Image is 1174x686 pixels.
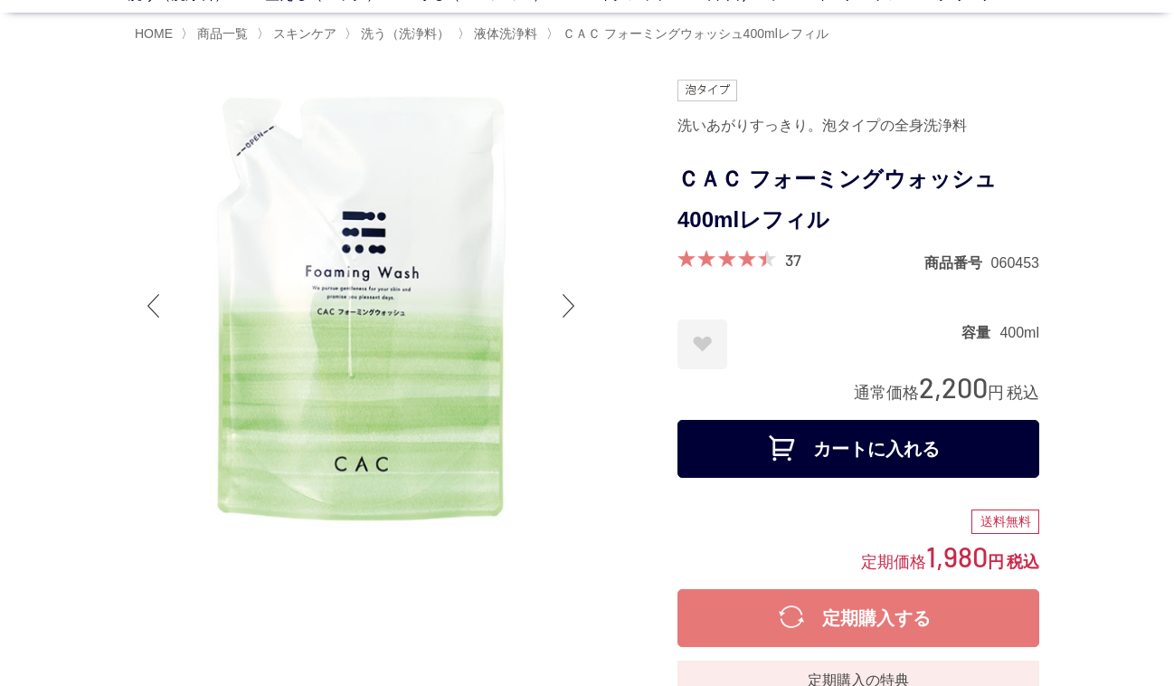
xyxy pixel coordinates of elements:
[961,323,999,342] dt: 容量
[345,25,454,43] li: 〉
[677,319,727,369] a: お気に入りに登録する
[861,551,926,571] span: 定期価格
[926,539,988,573] span: 1,980
[988,384,1004,402] span: 円
[194,26,248,41] a: 商品一覧
[677,80,737,101] img: 泡タイプ
[924,253,991,272] dt: 商品番号
[971,510,1039,535] div: 送料無料
[270,26,336,41] a: スキンケア
[563,26,828,41] span: ＣＡＣ フォーミングウォッシュ400mlレフィル
[458,25,542,43] li: 〉
[257,25,341,43] li: 〉
[1007,553,1039,571] span: 税込
[854,384,919,402] span: 通常価格
[677,110,1039,141] div: 洗いあがりすっきり。泡タイプの全身洗浄料
[135,26,173,41] a: HOME
[197,26,248,41] span: 商品一覧
[135,80,587,532] img: ＣＡＣ フォーミングウォッシュ400mlレフィル
[474,26,537,41] span: 液体洗浄料
[991,253,1039,272] dd: 060453
[273,26,336,41] span: スキンケア
[470,26,537,41] a: 液体洗浄料
[559,26,828,41] a: ＣＡＣ フォーミングウォッシュ400mlレフィル
[988,553,1004,571] span: 円
[677,589,1039,647] button: 定期購入する
[785,250,801,270] a: 37
[361,26,450,41] span: 洗う（洗浄料）
[1007,384,1039,402] span: 税込
[357,26,450,41] a: 洗う（洗浄料）
[999,323,1039,342] dd: 400ml
[546,25,833,43] li: 〉
[181,25,252,43] li: 〉
[919,370,988,404] span: 2,200
[677,159,1039,241] h1: ＣＡＣ フォーミングウォッシュ400mlレフィル
[677,420,1039,478] button: カートに入れる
